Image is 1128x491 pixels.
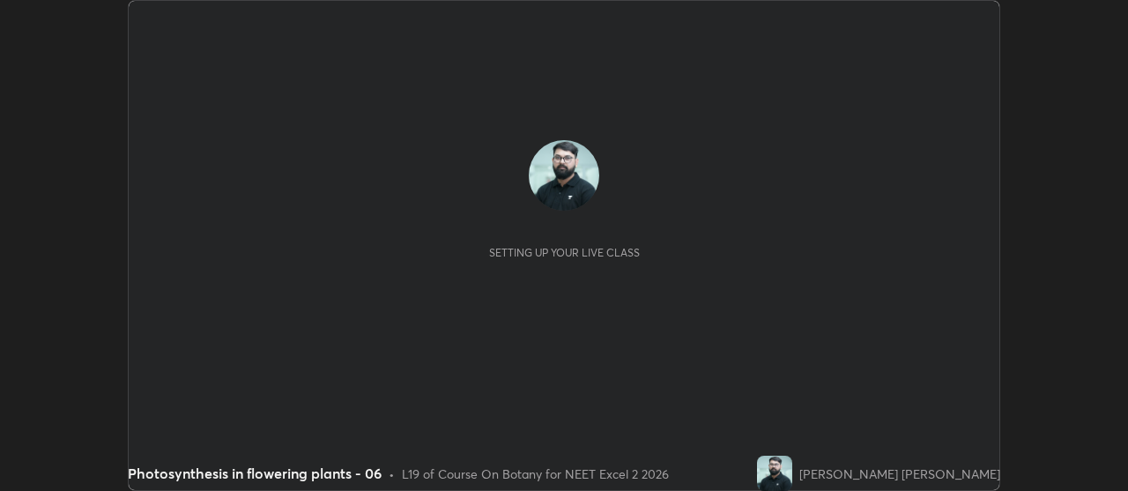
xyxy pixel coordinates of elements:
img: 962a5ef9ae1549bc87716ea8f1eb62b1.jpg [529,140,599,211]
div: • [389,465,395,483]
img: 962a5ef9ae1549bc87716ea8f1eb62b1.jpg [757,456,792,491]
div: Setting up your live class [489,246,640,259]
div: L19 of Course On Botany for NEET Excel 2 2026 [402,465,669,483]
div: [PERSON_NAME] [PERSON_NAME] [799,465,1000,483]
div: Photosynthesis in flowering plants - 06 [128,463,382,484]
